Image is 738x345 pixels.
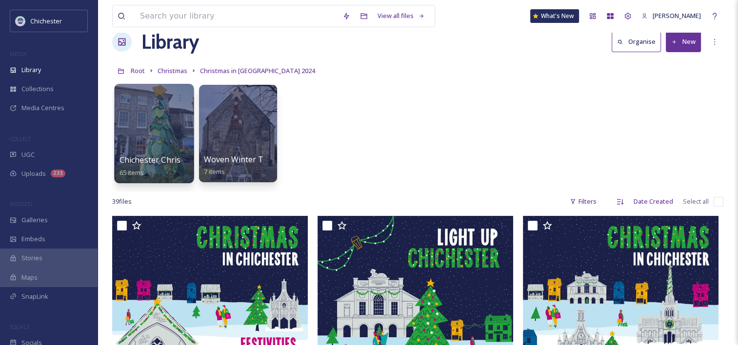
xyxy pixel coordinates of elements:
[204,154,305,165] span: Woven Winter Tree making
[21,273,38,282] span: Maps
[10,200,32,208] span: WIDGETS
[10,50,27,57] span: MEDIA
[629,192,678,211] div: Date Created
[373,6,430,25] a: View all files
[16,16,25,26] img: Logo_of_Chichester_District_Council.png
[131,66,145,75] span: Root
[612,32,661,52] button: Organise
[30,17,62,25] span: Chichester
[21,65,41,75] span: Library
[112,197,132,206] span: 39 file s
[683,197,709,206] span: Select all
[135,5,338,27] input: Search your library
[158,66,187,75] span: Christmas
[200,65,315,77] a: Christmas in [GEOGRAPHIC_DATA] 2024
[120,168,144,176] span: 65 items
[21,234,45,244] span: Embeds
[204,167,225,176] span: 7 items
[141,27,199,57] a: Library
[21,150,35,159] span: UGC
[21,103,64,113] span: Media Centres
[10,135,31,142] span: COLLECT
[204,155,305,176] a: Woven Winter Tree making7 items
[200,66,315,75] span: Christmas in [GEOGRAPHIC_DATA] 2024
[120,155,241,177] a: Chichester Christmas Tree Stroll65 items
[10,323,29,330] span: SOCIALS
[21,253,42,263] span: Stories
[653,11,701,20] span: [PERSON_NAME]
[51,170,65,177] div: 233
[21,292,48,301] span: SnapLink
[21,169,46,178] span: Uploads
[530,9,579,23] a: What's New
[637,6,706,25] a: [PERSON_NAME]
[612,32,666,52] a: Organise
[120,154,241,165] span: Chichester Christmas Tree Stroll
[666,32,701,52] button: New
[131,65,145,77] a: Root
[21,215,48,225] span: Galleries
[158,65,187,77] a: Christmas
[21,84,54,94] span: Collections
[565,192,601,211] div: Filters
